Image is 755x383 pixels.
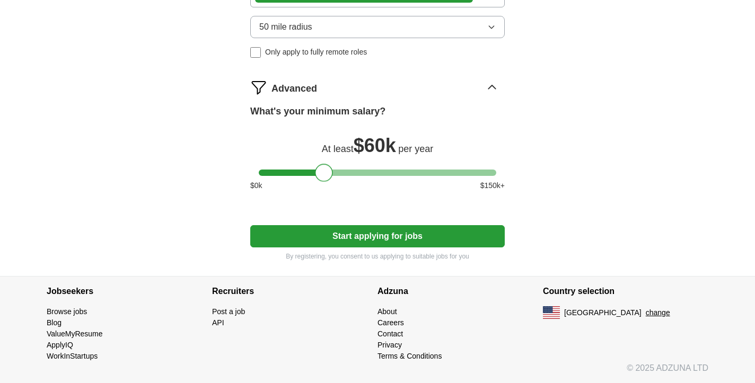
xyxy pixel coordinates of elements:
span: Only apply to fully remote roles [265,47,367,58]
span: At least [322,144,354,154]
div: © 2025 ADZUNA LTD [38,362,717,383]
img: filter [250,79,267,96]
label: What's your minimum salary? [250,104,385,119]
a: Blog [47,318,62,327]
p: By registering, you consent to us applying to suitable jobs for you [250,252,505,261]
span: $ 60k [354,135,396,156]
a: WorkInStartups [47,352,98,360]
span: Advanced [271,82,317,96]
img: US flag [543,306,560,319]
h4: Country selection [543,277,708,306]
a: Terms & Conditions [377,352,442,360]
a: ValueMyResume [47,329,103,338]
button: 50 mile radius [250,16,505,38]
a: Careers [377,318,404,327]
a: Privacy [377,341,402,349]
a: API [212,318,224,327]
a: Post a job [212,307,245,316]
span: per year [398,144,433,154]
span: [GEOGRAPHIC_DATA] [564,307,642,318]
span: $ 0 k [250,180,262,191]
span: 50 mile radius [259,21,312,33]
input: Only apply to fully remote roles [250,47,261,58]
a: Browse jobs [47,307,87,316]
button: Start applying for jobs [250,225,505,247]
button: change [646,307,670,318]
span: $ 150 k+ [480,180,505,191]
a: About [377,307,397,316]
a: Contact [377,329,403,338]
a: ApplyIQ [47,341,73,349]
